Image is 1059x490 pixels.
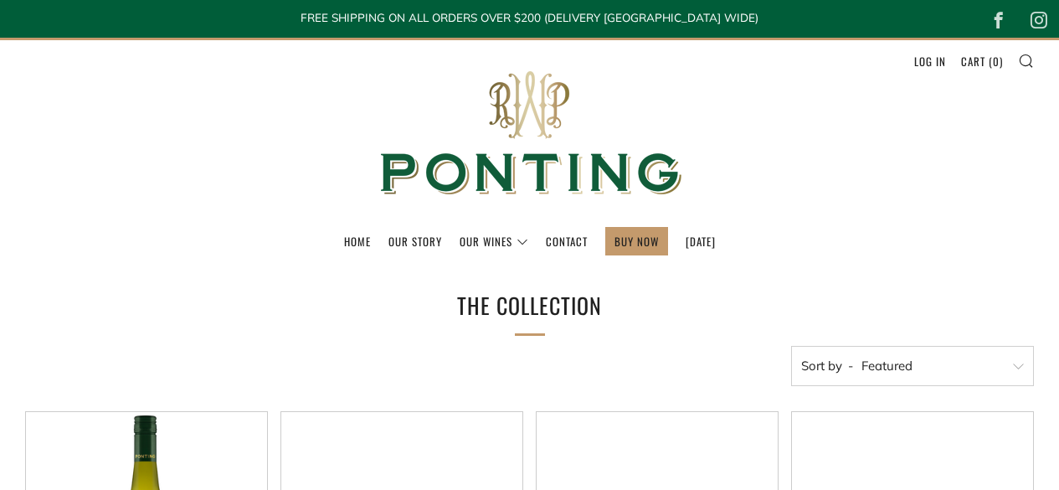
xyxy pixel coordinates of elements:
a: Contact [546,228,588,255]
a: Our Story [388,228,442,255]
h1: The Collection [279,286,781,326]
a: Log in [914,48,946,75]
a: [DATE] [686,228,716,255]
span: 0 [993,53,1000,70]
a: Cart (0) [961,48,1003,75]
a: BUY NOW [614,228,659,255]
img: Ponting Wines [362,40,697,227]
a: Our Wines [460,228,528,255]
a: Home [344,228,371,255]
